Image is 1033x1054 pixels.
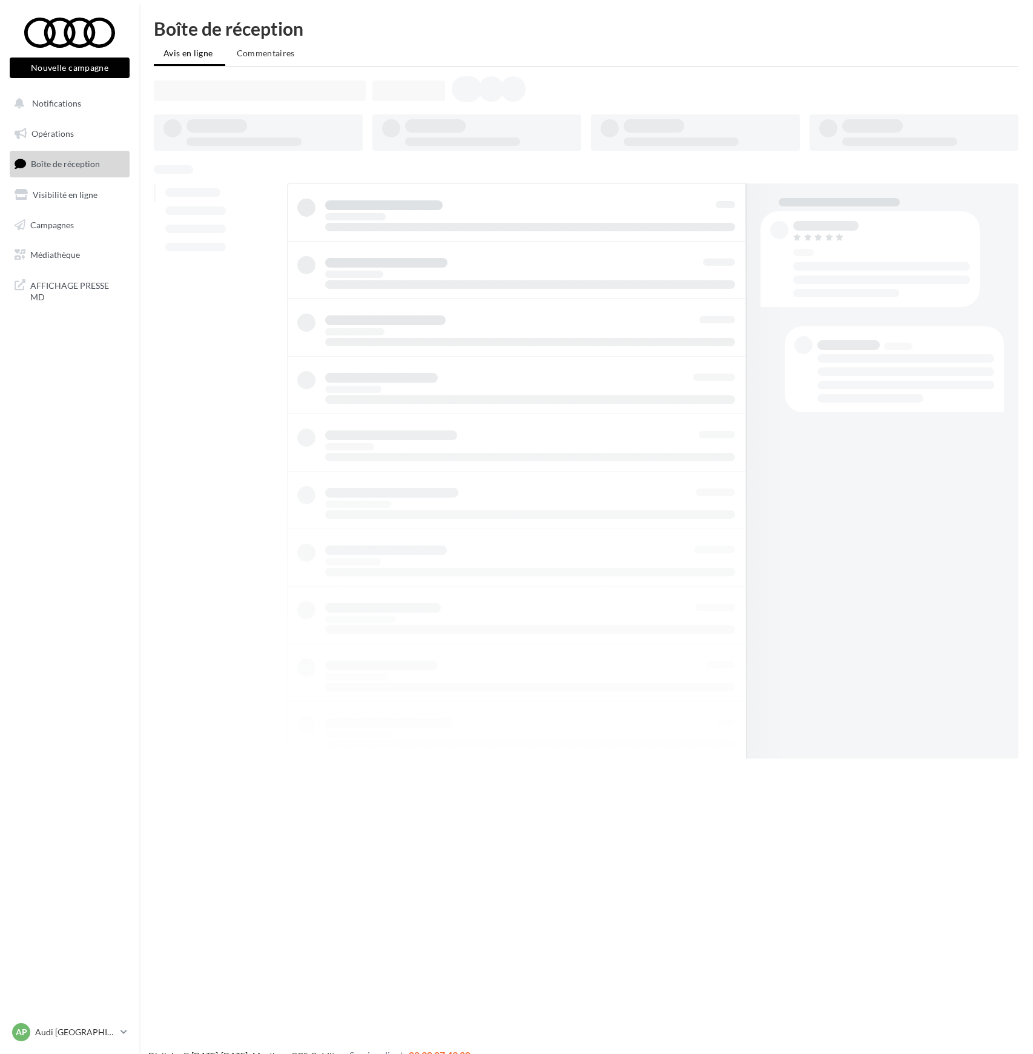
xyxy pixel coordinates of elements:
button: Notifications [7,91,127,116]
span: Notifications [32,98,81,108]
span: Boîte de réception [31,159,100,169]
span: AFFICHAGE PRESSE MD [30,277,125,303]
a: Opérations [7,121,132,147]
span: Opérations [31,128,74,139]
a: AP Audi [GEOGRAPHIC_DATA] 17 [10,1021,130,1044]
p: Audi [GEOGRAPHIC_DATA] 17 [35,1026,116,1038]
a: AFFICHAGE PRESSE MD [7,272,132,308]
span: AP [16,1026,27,1038]
div: Boîte de réception [154,19,1018,38]
span: Campagnes [30,219,74,229]
a: Visibilité en ligne [7,182,132,208]
span: Visibilité en ligne [33,189,97,200]
a: Médiathèque [7,242,132,268]
button: Nouvelle campagne [10,58,130,78]
span: Commentaires [237,48,295,58]
a: Boîte de réception [7,151,132,177]
span: Médiathèque [30,249,80,260]
a: Campagnes [7,212,132,238]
